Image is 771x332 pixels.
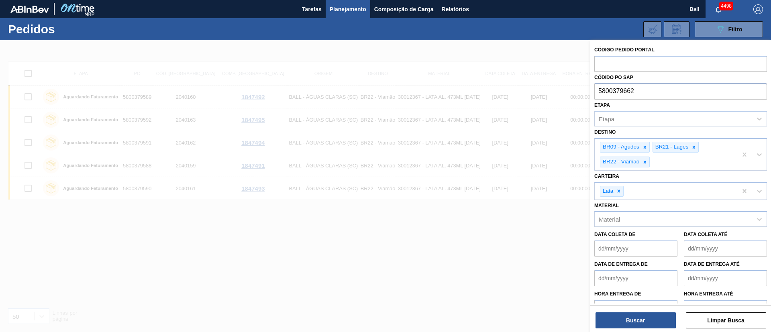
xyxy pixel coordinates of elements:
[594,203,619,208] label: Material
[599,116,614,122] div: Etapa
[594,47,655,53] label: Código Pedido Portal
[594,102,610,108] label: Etapa
[10,6,49,13] img: TNhmsLtSVTkK8tSr43FrP2fwEKptu5GPRR3wAAAABJRU5ErkJggg==
[664,21,689,37] div: Solicitação de Revisão de Pedidos
[753,4,763,14] img: Logout
[600,157,640,167] div: BR22 - Viamão
[594,232,635,237] label: Data coleta de
[8,24,128,34] h1: Pedidos
[653,142,690,152] div: BR21 - Lages
[594,173,619,179] label: Carteira
[330,4,366,14] span: Planejamento
[719,2,733,10] span: 4498
[594,288,677,300] label: Hora entrega de
[600,186,614,196] div: Lata
[684,240,767,257] input: dd/mm/yyyy
[374,4,434,14] span: Composição de Carga
[594,270,677,286] input: dd/mm/yyyy
[695,21,763,37] button: Filtro
[594,129,616,135] label: Destino
[442,4,469,14] span: Relatórios
[728,26,742,33] span: Filtro
[599,216,620,223] div: Material
[684,288,767,300] label: Hora entrega até
[706,4,731,15] button: Notificações
[600,142,640,152] div: BR09 - Agudos
[684,232,727,237] label: Data coleta até
[643,21,661,37] div: Importar Negociações dos Pedidos
[302,4,322,14] span: Tarefas
[684,270,767,286] input: dd/mm/yyyy
[594,240,677,257] input: dd/mm/yyyy
[594,75,633,80] label: Códido PO SAP
[684,261,740,267] label: Data de Entrega até
[594,261,648,267] label: Data de Entrega de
